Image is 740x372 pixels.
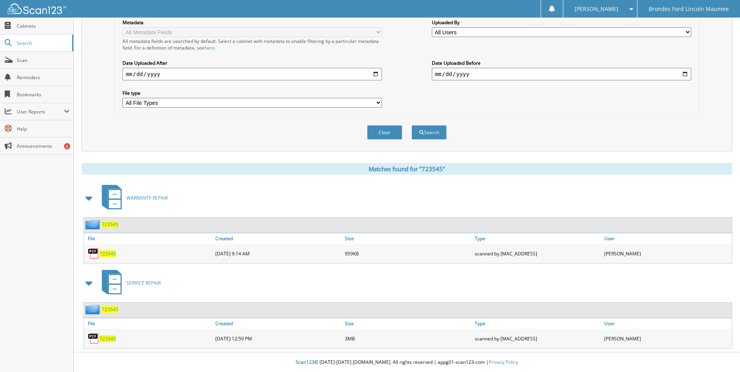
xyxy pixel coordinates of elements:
a: 723545 [102,306,118,313]
label: Date Uploaded After [122,60,382,66]
img: scan123-logo-white.svg [8,4,66,14]
div: [DATE] 12:59 PM [213,331,343,346]
div: All metadata fields are searched by default. Select a cabinet with metadata to enable filtering b... [122,38,382,51]
span: Cabinets [17,23,69,29]
div: scanned by [MAC_ADDRESS] [473,246,602,261]
img: PDF.png [88,248,99,259]
span: Brondes Ford Lincoln Maumee [649,7,729,11]
span: Help [17,126,69,132]
div: © [DATE]-[DATE] [DOMAIN_NAME]. All rights reserved | appg01-scan123-com | [74,353,740,372]
a: File [84,318,213,329]
iframe: Chat Widget [701,335,740,372]
a: User [602,233,732,244]
span: Announcements [17,143,69,149]
div: [PERSON_NAME] [602,246,732,261]
span: Scan [17,57,69,64]
button: Search [412,125,447,140]
a: Type [473,318,602,329]
input: start [122,68,382,80]
a: Size [343,233,472,244]
span: SERVICE REPAIR [126,280,161,286]
button: Clear [367,125,402,140]
input: end [432,68,691,80]
img: PDF.png [88,333,99,344]
div: [DATE] 9:14 AM [213,246,343,261]
a: here [204,44,215,51]
a: Type [473,233,602,244]
div: 959KB [343,246,472,261]
a: WARRANTY REPAIR [97,182,168,213]
div: 6 [64,143,70,149]
label: Uploaded By [432,19,691,26]
img: folder2.png [85,305,102,314]
div: [PERSON_NAME] [602,331,732,346]
img: folder2.png [85,220,102,229]
label: Date Uploaded Before [432,60,691,66]
span: Bookmarks [17,91,69,98]
a: User [602,318,732,329]
label: File type [122,90,382,96]
a: Size [343,318,472,329]
span: Search [17,40,68,46]
span: [PERSON_NAME] [575,7,618,11]
a: 723545 [99,250,116,257]
span: User Reports [17,108,64,115]
div: 3MB [343,331,472,346]
a: 723545 [99,335,116,342]
a: Created [213,233,343,244]
a: Created [213,318,343,329]
a: Privacy Policy [489,359,518,365]
a: SERVICE REPAIR [97,267,161,298]
a: 723545 [102,221,118,228]
span: Reminders [17,74,69,81]
div: scanned by [MAC_ADDRESS] [473,331,602,346]
span: Scan123 [296,359,314,365]
span: WARRANTY REPAIR [126,195,168,201]
div: Matches found for "723545" [82,163,732,175]
label: Metadata [122,19,382,26]
a: File [84,233,213,244]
